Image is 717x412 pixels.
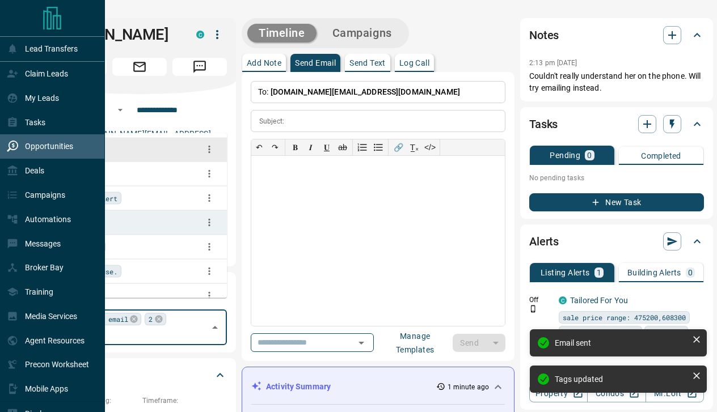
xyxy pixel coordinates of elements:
button: ↶ [251,139,267,155]
svg: Push Notification Only [529,305,537,313]
p: Send Email [295,59,336,67]
p: Timeframe: [142,396,227,406]
p: Activity Summary [266,381,331,393]
span: beds: 2-2 [648,326,684,338]
p: Completed [641,152,681,160]
p: To: [251,81,505,103]
a: [DOMAIN_NAME][EMAIL_ADDRESS][DOMAIN_NAME] [83,129,211,150]
button: 🔗 [390,139,406,155]
p: Listing Alerts [541,269,590,277]
div: Activity Summary1 minute ago [251,376,505,397]
div: Alerts [529,228,704,255]
button: ab [335,139,351,155]
button: 𝐔 [319,139,335,155]
button: Close [207,320,223,335]
div: Criteria [52,362,227,389]
span: 𝐔 [324,143,330,152]
span: sale price range: 475200,608300 [563,312,686,323]
h2: Notes [529,26,559,44]
p: 2:13 pm [DATE] [529,59,577,67]
span: [DOMAIN_NAME][EMAIL_ADDRESS][DOMAIN_NAME] [271,87,460,96]
div: Email sent [555,338,688,347]
span: first email [84,313,128,325]
div: Notes [529,22,704,49]
div: Tasks [529,111,704,138]
p: Subject: [259,116,284,126]
div: 2 [145,313,166,325]
p: Couldn't really understand her on the phone. Will try emailing instead. [529,70,704,94]
div: condos.ca [559,296,567,304]
button: 𝐁 [287,139,303,155]
button: Numbered list [355,139,370,155]
p: Log Call [399,59,429,67]
span: size range: 695,849 [563,326,638,338]
s: ab [338,143,347,152]
p: No pending tasks [529,169,704,186]
button: Open [113,103,127,117]
p: Send Text [349,59,386,67]
p: 1 [597,269,601,277]
p: Building Alerts [627,269,681,277]
h1: [PERSON_NAME] [52,26,179,44]
button: Timeline [247,24,317,43]
span: Message [172,58,227,76]
button: </> [422,139,438,155]
div: first email [80,313,141,325]
span: 2 [149,313,153,325]
p: 0 [587,151,592,159]
button: Open [353,335,369,351]
p: Add Note [247,59,281,67]
button: New Task [529,193,704,211]
p: Pending [550,151,580,159]
a: Tailored For You [570,296,628,305]
h2: Tasks [529,115,558,133]
p: Off [529,295,552,305]
button: 𝑰 [303,139,319,155]
div: Tags updated [555,375,688,384]
div: split button [453,334,505,352]
h2: Alerts [529,232,559,250]
button: Bullet list [370,139,386,155]
button: Campaigns [321,24,403,43]
p: 1 minute ago [448,382,489,392]
button: T̲ₓ [406,139,422,155]
button: Manage Templates [377,334,453,352]
span: Email [112,58,167,76]
p: 0 [688,269,693,277]
div: condos.ca [196,31,204,39]
button: ↷ [267,139,283,155]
